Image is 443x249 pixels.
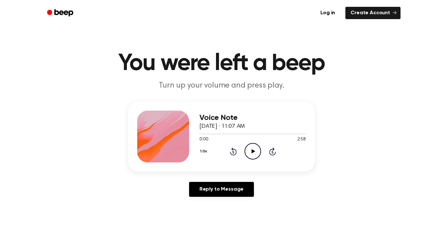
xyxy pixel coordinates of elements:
[55,52,388,75] h1: You were left a beep
[345,7,401,19] a: Create Account
[199,136,208,143] span: 0:00
[199,113,306,122] h3: Voice Note
[297,136,306,143] span: 2:58
[189,182,254,197] a: Reply to Message
[42,7,79,19] a: Beep
[199,146,209,157] button: 1.0x
[97,80,346,91] p: Turn up your volume and press play.
[199,124,245,129] span: [DATE] · 11:07 AM
[314,6,341,20] a: Log in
